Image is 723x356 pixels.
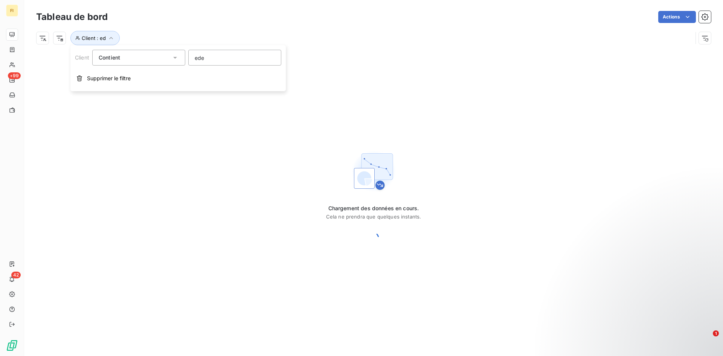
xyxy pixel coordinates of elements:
span: Cela ne prendra que quelques instants. [326,214,421,220]
span: Chargement des données en cours. [326,205,421,212]
span: Supprimer le filtre [87,75,131,82]
iframe: Intercom notifications message [572,283,723,336]
iframe: Intercom live chat [697,330,715,348]
img: First time [349,147,398,196]
span: Contient [99,54,120,61]
span: +99 [8,72,21,79]
span: 1 [713,330,719,336]
span: 42 [11,272,21,278]
h3: Tableau de bord [36,10,108,24]
span: Client : ed [82,35,106,41]
span: Client [75,54,89,61]
div: FI [6,5,18,17]
button: Actions [658,11,696,23]
input: placeholder [188,50,281,66]
button: Supprimer le filtre [70,70,286,87]
button: Client : ed [70,31,120,45]
img: Logo LeanPay [6,339,18,351]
